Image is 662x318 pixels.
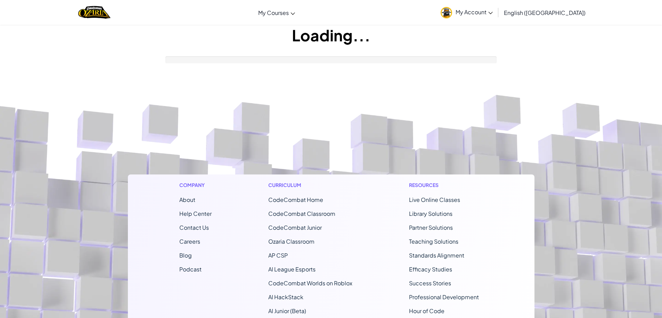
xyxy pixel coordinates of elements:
[179,196,195,203] a: About
[268,224,322,231] a: CodeCombat Junior
[179,252,192,259] a: Blog
[268,210,335,217] a: CodeCombat Classroom
[409,181,483,189] h1: Resources
[268,238,314,245] a: Ozaria Classroom
[255,3,299,22] a: My Courses
[179,224,209,231] span: Contact Us
[179,210,212,217] a: Help Center
[409,224,453,231] a: Partner Solutions
[409,266,452,273] a: Efficacy Studies
[268,307,306,315] a: AI Junior (Beta)
[268,266,316,273] a: AI League Esports
[437,1,496,23] a: My Account
[409,252,464,259] a: Standards Alignment
[179,238,200,245] a: Careers
[409,293,479,301] a: Professional Development
[268,293,303,301] a: AI HackStack
[268,181,352,189] h1: Curriculum
[409,279,451,287] a: Success Stories
[409,210,452,217] a: Library Solutions
[179,181,212,189] h1: Company
[268,196,323,203] span: CodeCombat Home
[500,3,589,22] a: English ([GEOGRAPHIC_DATA])
[504,9,586,16] span: English ([GEOGRAPHIC_DATA])
[179,266,202,273] a: Podcast
[258,9,289,16] span: My Courses
[441,7,452,18] img: avatar
[409,196,460,203] a: Live Online Classes
[268,252,288,259] a: AP CSP
[78,5,111,19] a: Ozaria by CodeCombat logo
[409,307,444,315] a: Hour of Code
[409,238,458,245] a: Teaching Solutions
[456,8,493,16] span: My Account
[268,279,352,287] a: CodeCombat Worlds on Roblox
[78,5,111,19] img: Home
